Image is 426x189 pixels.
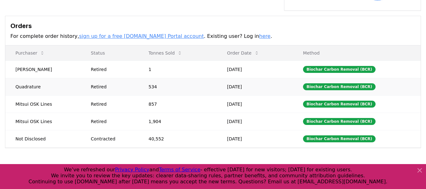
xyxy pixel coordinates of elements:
[138,130,217,147] td: 40,552
[138,113,217,130] td: 1,904
[259,33,271,39] a: here
[91,84,133,90] div: Retired
[303,135,376,142] div: Biochar Carbon Removal (BCR)
[138,61,217,78] td: 1
[91,118,133,125] div: Retired
[217,61,293,78] td: [DATE]
[91,136,133,142] div: Contracted
[217,78,293,95] td: [DATE]
[5,130,81,147] td: Not Disclosed
[5,78,81,95] td: Quadrature
[217,113,293,130] td: [DATE]
[91,101,133,107] div: Retired
[303,83,376,90] div: Biochar Carbon Removal (BCR)
[298,50,416,56] p: Method
[303,101,376,108] div: Biochar Carbon Removal (BCR)
[143,47,187,59] button: Tonnes Sold
[5,113,81,130] td: Mitsui OSK Lines
[10,47,50,59] button: Purchaser
[5,95,81,113] td: Mitsui OSK Lines
[86,50,133,56] p: Status
[217,95,293,113] td: [DATE]
[138,95,217,113] td: 857
[303,66,376,73] div: Biochar Carbon Removal (BCR)
[10,32,416,40] p: For complete order history, . Existing user? Log in .
[79,33,204,39] a: sign up for a free [DOMAIN_NAME] Portal account
[91,66,133,73] div: Retired
[138,78,217,95] td: 534
[303,118,376,125] div: Biochar Carbon Removal (BCR)
[10,21,416,31] h3: Orders
[217,130,293,147] td: [DATE]
[222,47,264,59] button: Order Date
[5,61,81,78] td: [PERSON_NAME]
